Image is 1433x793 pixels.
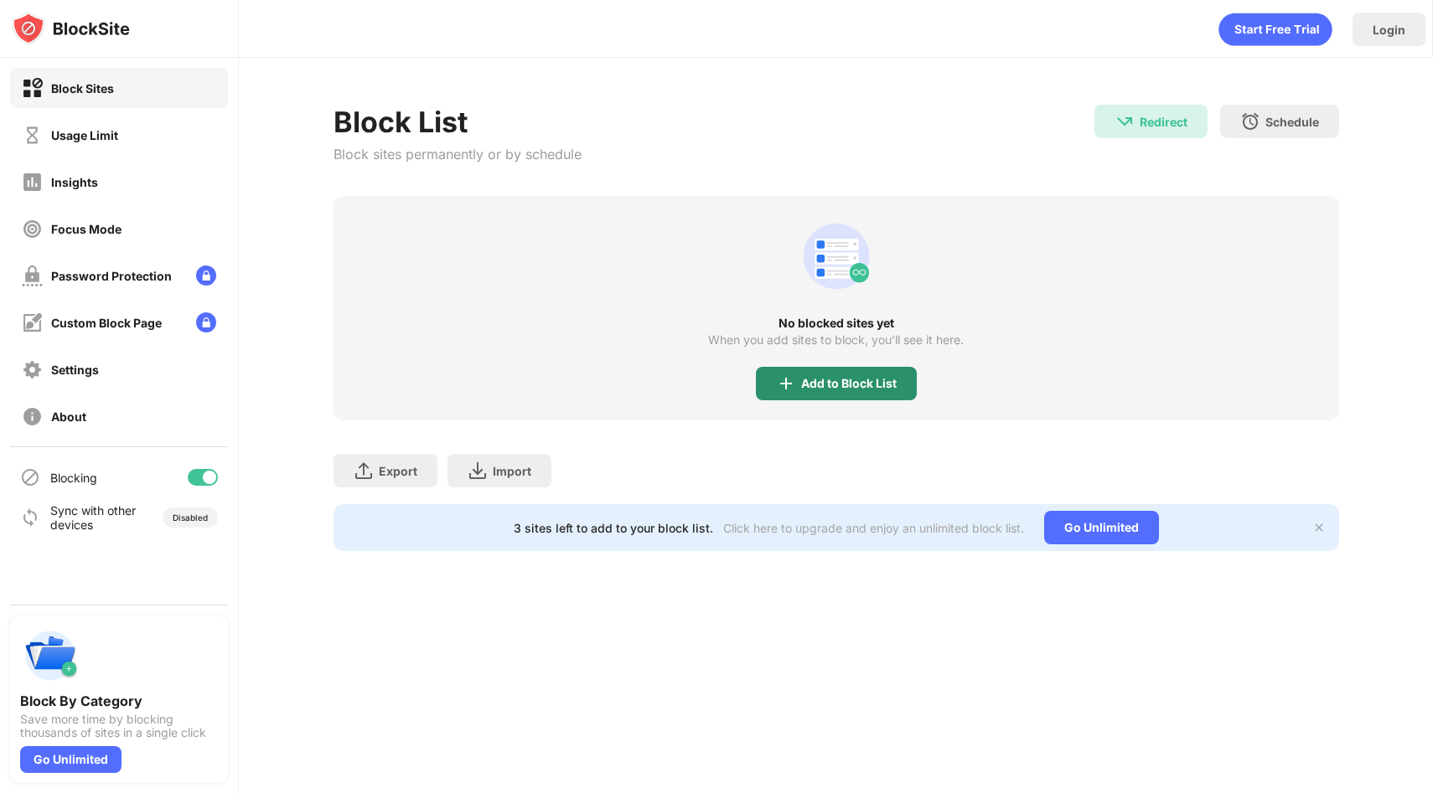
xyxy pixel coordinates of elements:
img: sync-icon.svg [20,507,40,528]
img: insights-off.svg [22,172,43,193]
img: lock-menu.svg [196,312,216,332]
img: time-usage-off.svg [22,125,43,146]
img: push-categories.svg [20,626,80,686]
div: Disabled [173,512,208,523]
img: blocking-icon.svg [20,467,40,487]
img: lock-menu.svg [196,265,216,286]
div: Block Sites [51,81,114,95]
div: Custom Block Page [51,316,162,330]
div: Go Unlimited [1044,511,1159,544]
img: x-button.svg [1312,521,1326,534]
div: Export [379,464,417,478]
div: animation [1218,13,1332,46]
div: Block By Category [20,693,218,709]
img: customize-block-page-off.svg [22,312,43,333]
img: password-protection-off.svg [22,265,43,286]
div: Insights [51,175,98,189]
img: focus-off.svg [22,219,43,239]
div: Sync with other devices [50,503,137,532]
div: 3 sites left to add to your block list. [514,521,713,535]
div: Schedule [1265,115,1319,129]
div: Usage Limit [51,128,118,142]
div: Redirect [1140,115,1187,129]
div: Save more time by blocking thousands of sites in a single click [20,713,218,739]
div: Block sites permanently or by schedule [334,146,582,162]
div: animation [796,216,877,296]
div: About [51,409,86,424]
div: Go Unlimited [20,746,122,773]
div: Settings [51,363,99,377]
img: about-off.svg [22,406,43,427]
img: block-on.svg [22,78,43,99]
div: Import [493,464,531,478]
div: Add to Block List [801,377,897,390]
img: settings-off.svg [22,359,43,380]
div: Login [1373,23,1405,37]
div: Focus Mode [51,222,122,236]
div: Blocking [50,471,97,485]
div: No blocked sites yet [334,317,1339,330]
div: Block List [334,105,582,139]
div: Click here to upgrade and enjoy an unlimited block list. [723,521,1024,535]
div: Password Protection [51,269,172,283]
img: logo-blocksite.svg [12,12,130,45]
div: When you add sites to block, you’ll see it here. [708,333,964,347]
